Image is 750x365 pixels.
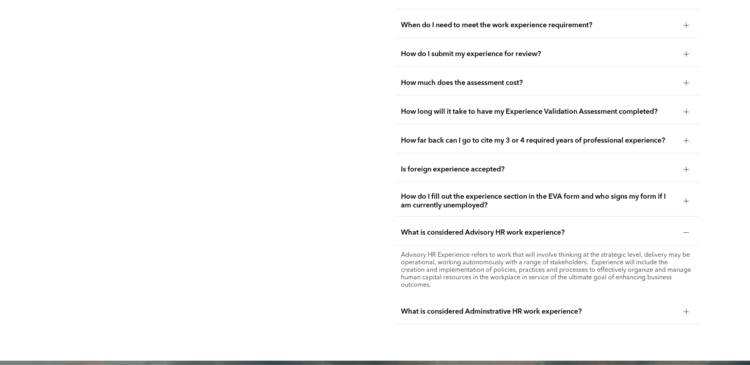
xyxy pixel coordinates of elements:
[401,21,677,30] span: When do I need to meet the work experience requirement?
[401,136,677,145] span: How far back can I go to cite my 3 or 4 required years of professional experience?
[401,165,677,174] span: Is foreign experience accepted?
[401,50,677,58] span: How do I submit my experience for review?
[401,192,677,210] span: How do I fill out the experience section in the EVA form and who signs my form if I am currently ...
[401,228,677,237] span: What is considered Advisory HR work experience?
[401,107,677,116] span: How long will it take to have my Experience Validation Assessment completed?
[401,252,692,289] p: Advisory HR Experience refers to work that will involve thinking at the strategic level, delivery...
[401,79,677,87] span: How much does the assessment cost?
[401,307,677,316] span: What is considered Adminstrative HR work experience?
